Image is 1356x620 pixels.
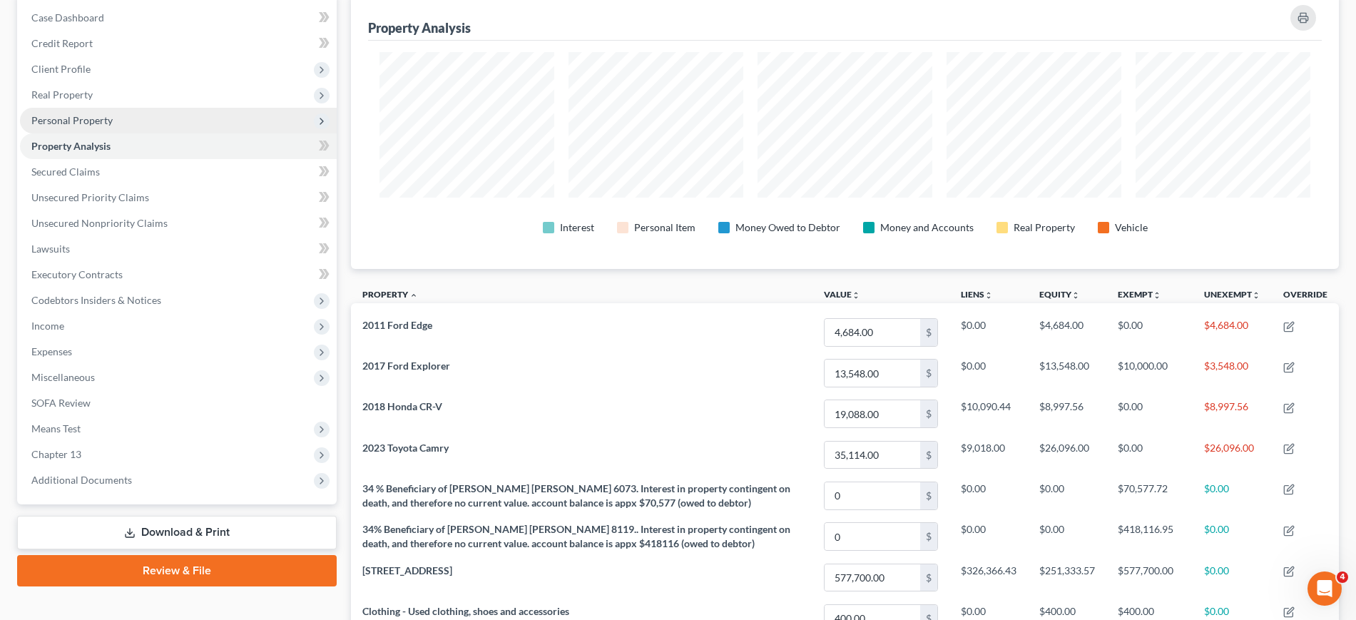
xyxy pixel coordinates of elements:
[1028,475,1106,516] td: $0.00
[1106,394,1193,434] td: $0.00
[362,360,450,372] span: 2017 Ford Explorer
[31,217,168,229] span: Unsecured Nonpriority Claims
[31,191,149,203] span: Unsecured Priority Claims
[31,63,91,75] span: Client Profile
[362,482,790,509] span: 34 % Beneficiary of [PERSON_NAME] [PERSON_NAME] 6073. Interest in property contingent on death, a...
[31,294,161,306] span: Codebtors Insiders & Notices
[1307,571,1342,606] iframe: Intercom live chat
[1272,280,1339,312] th: Override
[949,394,1028,434] td: $10,090.44
[362,319,432,331] span: 2011 Ford Edge
[31,371,95,383] span: Miscellaneous
[31,11,104,24] span: Case Dashboard
[825,319,920,346] input: 0.00
[31,448,81,460] span: Chapter 13
[1153,291,1161,300] i: unfold_more
[20,236,337,262] a: Lawsuits
[1028,517,1106,557] td: $0.00
[920,360,937,387] div: $
[31,166,100,178] span: Secured Claims
[1106,517,1193,557] td: $418,116.95
[31,243,70,255] span: Lawsuits
[1204,289,1260,300] a: Unexemptunfold_more
[1106,353,1193,394] td: $10,000.00
[1193,434,1272,475] td: $26,096.00
[852,291,860,300] i: unfold_more
[20,262,337,288] a: Executory Contracts
[825,442,920,469] input: 0.00
[825,360,920,387] input: 0.00
[949,557,1028,598] td: $326,366.43
[362,289,418,300] a: Property expand_less
[1028,312,1106,352] td: $4,684.00
[1115,220,1148,235] div: Vehicle
[20,390,337,416] a: SOFA Review
[1193,312,1272,352] td: $4,684.00
[1193,353,1272,394] td: $3,548.00
[920,442,937,469] div: $
[949,475,1028,516] td: $0.00
[362,442,449,454] span: 2023 Toyota Camry
[31,268,123,280] span: Executory Contracts
[961,289,993,300] a: Liensunfold_more
[634,220,695,235] div: Personal Item
[31,345,72,357] span: Expenses
[31,140,111,152] span: Property Analysis
[1252,291,1260,300] i: unfold_more
[1106,557,1193,598] td: $577,700.00
[17,555,337,586] a: Review & File
[920,564,937,591] div: $
[920,482,937,509] div: $
[1193,517,1272,557] td: $0.00
[1028,434,1106,475] td: $26,096.00
[949,353,1028,394] td: $0.00
[20,31,337,56] a: Credit Report
[824,289,860,300] a: Valueunfold_more
[1014,220,1075,235] div: Real Property
[17,516,337,549] a: Download & Print
[1118,289,1161,300] a: Exemptunfold_more
[1071,291,1080,300] i: unfold_more
[920,523,937,550] div: $
[1193,475,1272,516] td: $0.00
[20,5,337,31] a: Case Dashboard
[31,397,91,409] span: SOFA Review
[920,400,937,427] div: $
[825,564,920,591] input: 0.00
[409,291,418,300] i: expand_less
[949,434,1028,475] td: $9,018.00
[31,114,113,126] span: Personal Property
[1337,571,1348,583] span: 4
[31,320,64,332] span: Income
[1028,557,1106,598] td: $251,333.57
[825,482,920,509] input: 0.00
[20,159,337,185] a: Secured Claims
[1106,475,1193,516] td: $70,577.72
[368,19,471,36] div: Property Analysis
[362,605,569,617] span: Clothing - Used clothing, shoes and accessories
[20,210,337,236] a: Unsecured Nonpriority Claims
[31,474,132,486] span: Additional Documents
[825,523,920,550] input: 0.00
[949,312,1028,352] td: $0.00
[735,220,840,235] div: Money Owed to Debtor
[920,319,937,346] div: $
[362,400,442,412] span: 2018 Honda CR-V
[560,220,594,235] div: Interest
[1106,434,1193,475] td: $0.00
[825,400,920,427] input: 0.00
[1193,394,1272,434] td: $8,997.56
[20,185,337,210] a: Unsecured Priority Claims
[1028,394,1106,434] td: $8,997.56
[949,517,1028,557] td: $0.00
[1106,312,1193,352] td: $0.00
[31,88,93,101] span: Real Property
[984,291,993,300] i: unfold_more
[362,564,452,576] span: [STREET_ADDRESS]
[20,133,337,159] a: Property Analysis
[31,37,93,49] span: Credit Report
[880,220,974,235] div: Money and Accounts
[1193,557,1272,598] td: $0.00
[1028,353,1106,394] td: $13,548.00
[362,523,790,549] span: 34% Beneficiary of [PERSON_NAME] [PERSON_NAME] 8119.. Interest in property contingent on death, a...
